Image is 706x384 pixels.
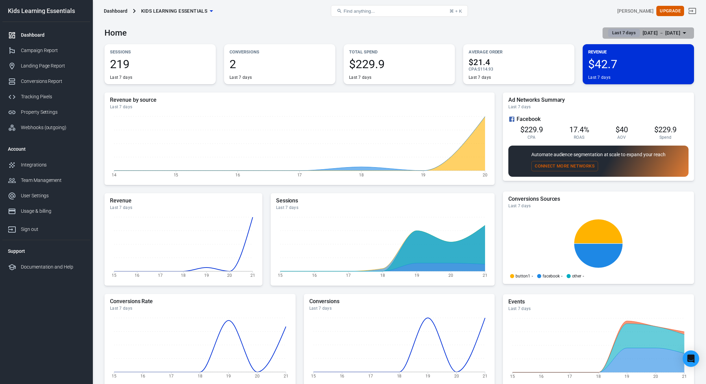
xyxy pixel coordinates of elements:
tspan: 16 [312,273,317,278]
span: 2 [230,58,330,70]
div: Facebook [508,115,689,123]
div: Last 7 days [230,75,252,80]
div: Last 7 days [508,104,689,110]
h3: Home [104,28,127,38]
tspan: 16 [539,374,544,379]
div: Integrations [21,161,85,169]
tspan: 20 [449,273,454,278]
span: 219 [110,58,210,70]
h5: Conversions Sources [508,196,689,202]
tspan: 20 [255,374,260,379]
tspan: 18 [181,273,186,278]
h5: Revenue [110,197,257,204]
h5: Ad Networks Summary [508,97,689,103]
div: Last 7 days [276,205,490,210]
div: Last 7 days [110,306,290,311]
span: $229.9 [349,58,449,70]
tspan: 18 [380,273,385,278]
div: Conversions Report [21,78,85,85]
div: Last 7 days [508,203,689,209]
button: Connect More Networks [531,161,598,172]
span: 17.4% [569,125,589,134]
a: User Settings [2,188,90,203]
div: Open Intercom Messenger [683,350,699,367]
p: button1 [516,274,530,278]
tspan: 15 [510,374,515,379]
a: Landing Page Report [2,58,90,74]
h5: Revenue by source [110,97,489,103]
div: Kids Learning Essentials [2,8,90,14]
tspan: 21 [682,374,687,379]
div: Dashboard [104,8,127,14]
span: $42.7 [588,58,689,70]
div: Last 7 days [110,205,257,210]
tspan: 20 [483,172,487,177]
span: $40 [616,125,628,134]
tspan: 18 [198,374,202,379]
span: - [561,274,562,278]
p: other [572,274,582,278]
tspan: 16 [135,273,139,278]
tspan: 19 [414,273,419,278]
button: Last 7 days[DATE] － [DATE] [603,27,694,39]
p: Revenue [588,48,689,55]
span: $229.9 [520,125,543,134]
li: Account [2,141,90,157]
div: Last 7 days [588,75,610,80]
div: Property Settings [21,109,85,116]
tspan: 17 [297,172,302,177]
div: Usage & billing [21,208,85,215]
a: Webhooks (outgoing) [2,120,90,135]
div: Tracking Pixels [21,93,85,100]
tspan: 18 [397,374,402,379]
div: Landing Page Report [21,62,85,70]
div: Webhooks (outgoing) [21,124,85,131]
span: Find anything... [344,9,375,14]
span: Kids Learning Essentials [141,7,208,15]
tspan: 15 [112,273,116,278]
div: Last 7 days [309,306,490,311]
button: Find anything...⌘ + K [331,5,468,17]
tspan: 14 [112,172,116,177]
div: ⌘ + K [449,9,462,14]
span: CPA [528,135,536,140]
div: Team Management [21,177,85,184]
tspan: 18 [359,172,364,177]
button: Kids Learning Essentials [138,5,216,17]
tspan: 21 [483,273,487,278]
tspan: 19 [204,273,209,278]
tspan: 17 [346,273,351,278]
tspan: 17 [568,374,572,379]
p: Average Order [469,48,569,55]
tspan: 17 [169,374,174,379]
button: Upgrade [656,6,684,16]
p: Total Spend [349,48,449,55]
a: Dashboard [2,27,90,43]
tspan: 18 [596,374,601,379]
div: Last 7 days [508,306,689,311]
tspan: 15 [278,273,283,278]
span: - [532,274,533,278]
tspan: 17 [368,374,373,379]
h5: Conversions [309,298,490,305]
div: Account id: NtgCPd8J [617,8,654,15]
h5: Sessions [276,197,490,204]
tspan: 20 [227,273,232,278]
a: Tracking Pixels [2,89,90,104]
p: Conversions [230,48,330,55]
div: Documentation and Help [21,263,85,271]
div: Sign out [21,226,85,233]
h5: Conversions Rate [110,298,290,305]
a: Property Settings [2,104,90,120]
span: Last 7 days [609,29,639,36]
tspan: 16 [339,374,344,379]
tspan: 17 [158,273,163,278]
div: User Settings [21,192,85,199]
span: $229.9 [654,125,677,134]
div: Dashboard [21,32,85,39]
p: facebook [543,274,560,278]
a: Team Management [2,173,90,188]
a: Sign out [684,3,701,19]
tspan: 21 [284,374,288,379]
tspan: 19 [226,374,231,379]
